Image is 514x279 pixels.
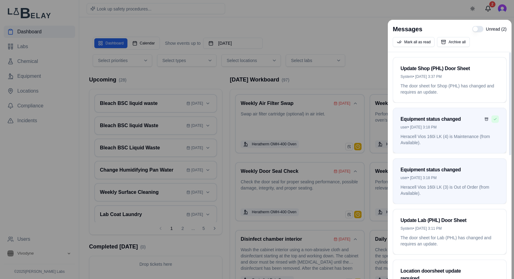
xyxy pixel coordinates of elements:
[400,133,499,146] p: Heracell Vios 160i LK (4) is Maintenance (from Available).
[393,158,507,204] a: Equipment status changedArchiveMark as readuser• [DATE] 3:18 PMHeracell Vios 160i LK (3) is Out o...
[400,217,480,224] div: Update Lab (PHL) Door Sheet
[400,235,499,247] p: The door sheet for Lab (PHL) has changed and requires an update.
[393,57,507,103] a: Update Shop (PHL) Door SheetArchiveMark as unreadSystem• [DATE] 3:37 PMThe door sheet for Shop (P...
[400,74,499,79] div: System • [DATE] 3:37 PM
[400,226,499,231] div: System • [DATE] 3:11 PM
[393,37,435,47] button: Mark all as read
[400,115,480,123] div: Equipment status changed
[400,184,499,196] p: Heracell Vios 160i LK (3) is Out of Order (from Available).
[393,209,507,255] a: Update Lab (PHL) Door SheetArchiveMark as unreadSystem• [DATE] 3:11 PMThe door sheet for Lab (PHL...
[393,108,507,153] a: Equipment status changedArchiveMark as readuser• [DATE] 3:18 PMHeracell Vios 160i LK (4) is Maint...
[400,65,480,72] div: Update Shop (PHL) Door Sheet
[400,125,499,130] div: user • [DATE] 3:18 PM
[483,115,490,123] button: Archive
[437,37,469,47] button: Archive all
[400,83,499,95] p: The door sheet for Shop (PHL) has changed and requires an update.
[400,175,499,180] div: user • [DATE] 3:18 PM
[486,26,507,32] label: Unread ( 2 )
[400,166,480,173] div: Equipment status changed
[491,115,499,123] button: Mark as read
[393,25,422,33] h2: Messages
